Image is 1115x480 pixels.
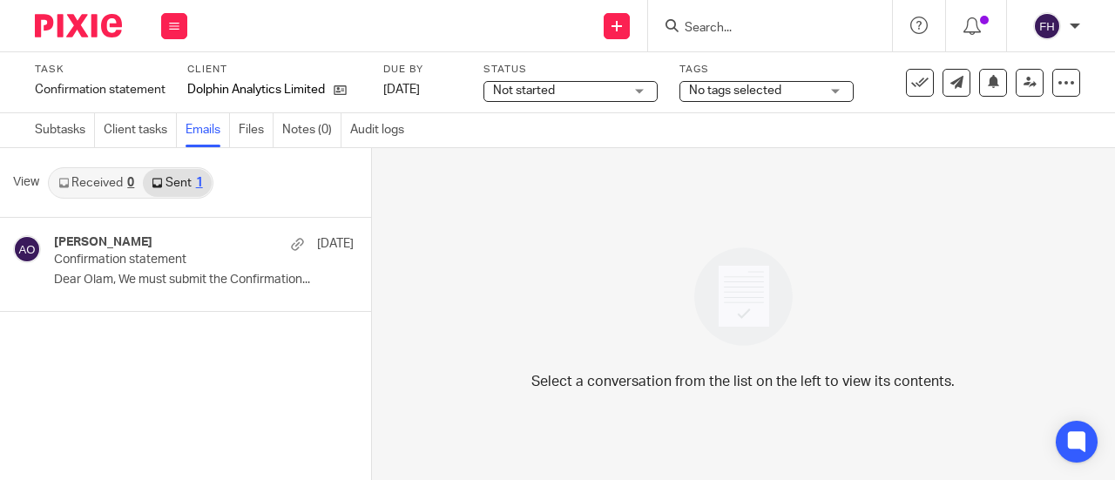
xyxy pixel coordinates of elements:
img: image [683,236,804,357]
img: svg%3E [13,235,41,263]
p: Dear Olam, We must submit the Confirmation... [54,273,354,287]
h4: [PERSON_NAME] [54,235,152,250]
img: svg%3E [1033,12,1061,40]
div: 0 [127,177,134,189]
span: [DATE] [383,84,420,96]
span: View [13,173,39,192]
label: Client [187,63,362,77]
a: Emails [186,113,230,147]
p: Confirmation statement [54,253,294,267]
label: Tags [679,63,854,77]
a: Sent1 [143,169,211,197]
a: Notes (0) [282,113,341,147]
p: Dolphin Analytics Limited [187,81,325,98]
span: Not started [493,85,555,97]
label: Status [483,63,658,77]
a: Files [239,113,274,147]
a: Client tasks [104,113,177,147]
label: Task [35,63,166,77]
a: Subtasks [35,113,95,147]
div: 1 [196,177,203,189]
input: Search [683,21,840,37]
a: Audit logs [350,113,413,147]
span: No tags selected [689,85,781,97]
a: Received0 [50,169,143,197]
img: Pixie [35,14,122,37]
p: Select a conversation from the list on the left to view its contents. [531,371,955,392]
p: [DATE] [317,235,354,253]
div: Confirmation statement [35,81,166,98]
label: Due by [383,63,462,77]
